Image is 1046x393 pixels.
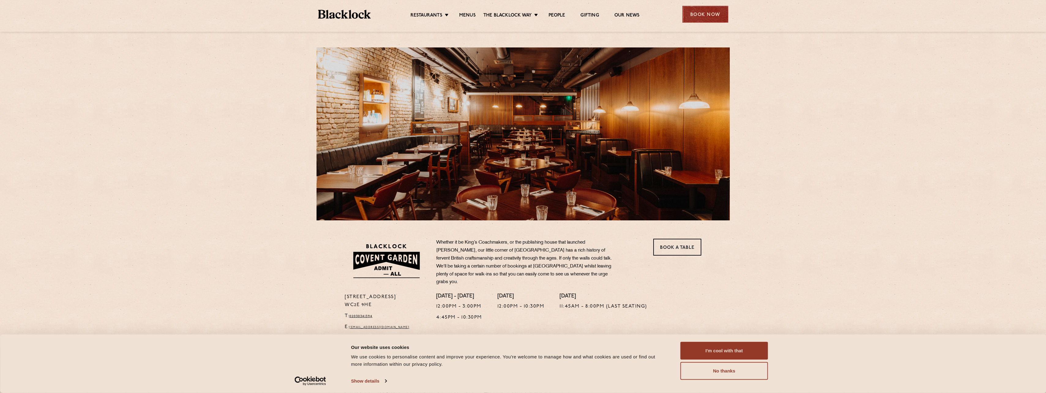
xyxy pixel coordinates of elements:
[436,314,482,322] p: 4:45pm - 10:30pm
[497,303,545,311] p: 12:00pm - 10:30pm
[351,376,387,386] a: Show details
[345,239,427,283] img: BLA_1470_CoventGarden_Website_Solid.svg
[436,239,617,286] p: Whether it be King’s Coachmakers, or the publishing house that launched [PERSON_NAME], our little...
[345,293,427,309] p: [STREET_ADDRESS] WC2E 9HE
[580,13,599,19] a: Gifting
[350,326,409,329] a: [EMAIL_ADDRESS][DOMAIN_NAME]
[283,376,337,386] a: Usercentrics Cookiebot - opens in a new window
[318,10,371,19] img: BL_Textured_Logo-footer-cropped.svg
[680,342,768,360] button: I'm cool with that
[459,13,476,19] a: Menus
[436,293,482,300] h4: [DATE] - [DATE]
[345,312,427,320] p: T:
[436,303,482,311] p: 12:00pm - 3:00pm
[411,13,442,19] a: Restaurants
[680,362,768,380] button: No thanks
[345,323,427,331] p: E:
[614,13,640,19] a: Our News
[483,13,532,19] a: The Blacklock Way
[653,239,701,256] a: Book a Table
[349,314,373,318] a: 02030341394
[682,6,728,23] div: Book Now
[560,293,647,300] h4: [DATE]
[549,13,565,19] a: People
[560,303,647,311] p: 11:45am - 8:00pm (Last Seating)
[351,343,667,351] div: Our website uses cookies
[351,353,667,368] div: We use cookies to personalise content and improve your experience. You're welcome to manage how a...
[497,293,545,300] h4: [DATE]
